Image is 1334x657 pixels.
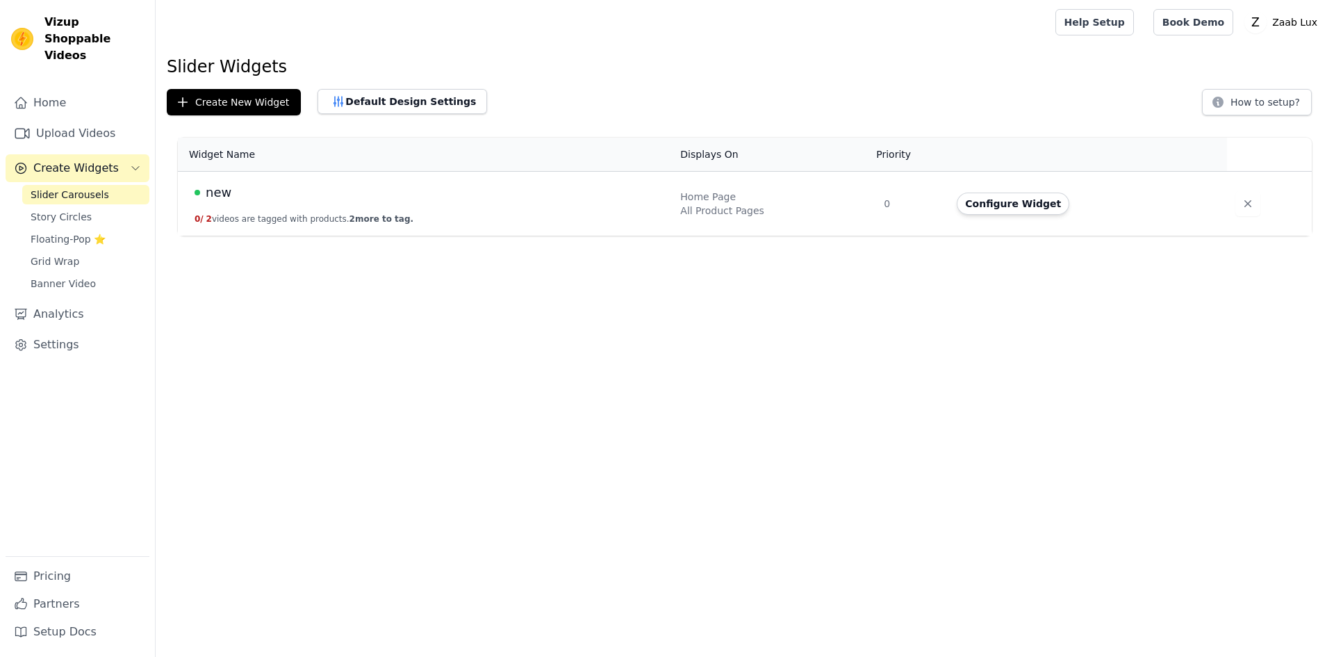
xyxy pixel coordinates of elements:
span: Banner Video [31,277,96,291]
th: Widget Name [178,138,672,172]
th: Displays On [672,138,875,172]
span: Vizup Shoppable Videos [44,14,144,64]
a: Settings [6,331,149,359]
button: How to setup? [1202,89,1312,115]
div: Home Page [680,190,867,204]
a: Banner Video [22,274,149,293]
span: 2 more to tag. [349,214,413,224]
a: Story Circles [22,207,149,227]
button: Configure Widget [957,193,1069,215]
a: Analytics [6,300,149,328]
a: Partners [6,590,149,618]
p: Zaab Lux [1267,10,1323,35]
span: Grid Wrap [31,254,79,268]
a: Slider Carousels [22,185,149,204]
a: Floating-Pop ⭐ [22,229,149,249]
button: Create Widgets [6,154,149,182]
a: Book Demo [1153,9,1233,35]
span: Create Widgets [33,160,119,177]
td: 0 [875,172,948,236]
th: Priority [875,138,948,172]
img: Vizup [11,28,33,50]
button: Z Zaab Lux [1244,10,1323,35]
a: Upload Videos [6,120,149,147]
a: Pricing [6,562,149,590]
button: 0/ 2videos are tagged with products.2more to tag. [195,213,413,225]
a: Grid Wrap [22,252,149,271]
span: Floating-Pop ⭐ [31,232,106,246]
span: 2 [206,214,212,224]
h1: Slider Widgets [167,56,1323,78]
a: Help Setup [1055,9,1134,35]
span: Slider Carousels [31,188,109,202]
a: Setup Docs [6,618,149,646]
button: Delete widget [1235,191,1260,216]
span: Story Circles [31,210,92,224]
a: How to setup? [1202,99,1312,112]
span: 0 / [195,214,204,224]
text: Z [1251,15,1260,29]
a: Home [6,89,149,117]
span: Live Published [195,190,200,195]
span: new [206,183,231,202]
div: All Product Pages [680,204,867,218]
button: Default Design Settings [318,89,487,114]
button: Create New Widget [167,89,301,115]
